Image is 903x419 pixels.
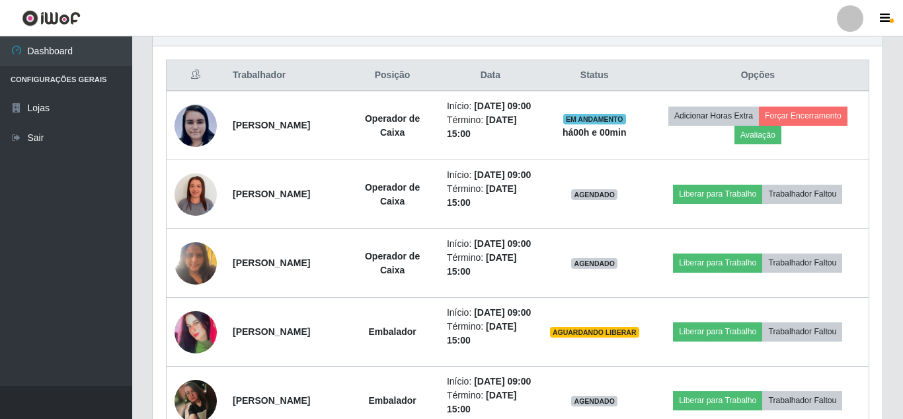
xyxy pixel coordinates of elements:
[175,104,217,148] img: 1628255605382.jpeg
[542,60,647,91] th: Status
[175,285,217,379] img: 1692880497314.jpeg
[368,326,416,337] strong: Embalador
[563,127,627,138] strong: há 00 h e 00 min
[571,396,617,406] span: AGENDADO
[175,235,217,291] img: 1755699349623.jpeg
[474,238,531,249] time: [DATE] 09:00
[474,169,531,180] time: [DATE] 09:00
[762,322,842,341] button: Trabalhador Faltou
[474,307,531,318] time: [DATE] 09:00
[175,157,217,232] img: 1753123377364.jpeg
[734,126,781,144] button: Avaliação
[447,251,534,279] li: Término:
[447,320,534,348] li: Término:
[447,375,534,389] li: Início:
[368,395,416,406] strong: Embalador
[225,60,346,91] th: Trabalhador
[762,185,842,203] button: Trabalhador Faltou
[447,182,534,210] li: Término:
[365,182,420,207] strong: Operador de Caixa
[647,60,869,91] th: Opções
[759,107,847,125] button: Forçar Encerramento
[673,254,762,272] button: Liberar para Trabalho
[673,391,762,410] button: Liberar para Trabalho
[474,376,531,387] time: [DATE] 09:00
[447,99,534,113] li: Início:
[233,257,310,268] strong: [PERSON_NAME]
[474,101,531,111] time: [DATE] 09:00
[22,10,81,26] img: CoreUI Logo
[439,60,542,91] th: Data
[571,258,617,269] span: AGENDADO
[365,113,420,138] strong: Operador de Caixa
[673,185,762,203] button: Liberar para Trabalho
[550,327,639,338] span: AGUARDANDO LIBERAR
[447,237,534,251] li: Início:
[447,168,534,182] li: Início:
[668,107,759,125] button: Adicionar Horas Extra
[365,251,420,275] strong: Operador de Caixa
[346,60,439,91] th: Posição
[762,391,842,410] button: Trabalhador Faltou
[571,189,617,200] span: AGENDADO
[447,113,534,141] li: Término:
[233,120,310,130] strong: [PERSON_NAME]
[233,189,310,199] strong: [PERSON_NAME]
[233,326,310,337] strong: [PERSON_NAME]
[673,322,762,341] button: Liberar para Trabalho
[563,114,626,124] span: EM ANDAMENTO
[762,254,842,272] button: Trabalhador Faltou
[447,389,534,416] li: Término:
[233,395,310,406] strong: [PERSON_NAME]
[447,306,534,320] li: Início:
